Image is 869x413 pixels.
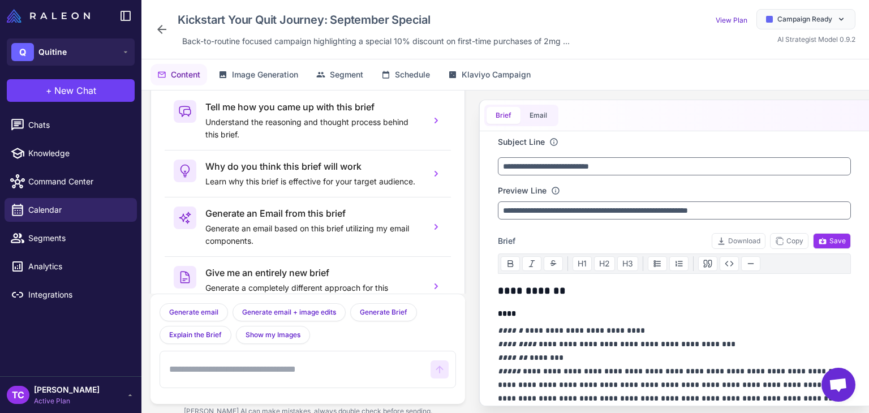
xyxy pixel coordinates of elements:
[28,232,128,244] span: Segments
[205,175,421,188] p: Learn why this brief is effective for your target audience.
[160,303,228,321] button: Generate email
[5,255,137,278] a: Analytics
[232,68,298,81] span: Image Generation
[5,170,137,193] a: Command Center
[441,64,537,85] button: Klaviyo Campaign
[205,282,421,307] p: Generate a completely different approach for this campaign.
[498,136,545,148] label: Subject Line
[330,68,363,81] span: Segment
[54,84,96,97] span: New Chat
[7,386,29,404] div: TC
[160,326,231,344] button: Explain the Brief
[5,141,137,165] a: Knowledge
[205,206,421,220] h3: Generate an Email from this brief
[233,303,346,321] button: Generate email + image edits
[712,233,765,249] button: Download
[821,368,855,402] a: Open chat
[7,38,135,66] button: QQuitine
[38,46,67,58] span: Quitine
[520,107,556,124] button: Email
[777,14,832,24] span: Campaign Ready
[246,330,300,340] span: Show my Images
[173,9,574,31] div: Click to edit campaign name
[777,35,855,44] span: AI Strategist Model 0.9.2
[11,43,34,61] div: Q
[360,307,407,317] span: Generate Brief
[182,35,570,48] span: Back-to-routine focused campaign highlighting a special 10% discount on first-time purchases of 2...
[498,235,515,247] span: Brief
[5,283,137,307] a: Integrations
[46,84,52,97] span: +
[818,236,846,246] span: Save
[5,226,137,250] a: Segments
[7,79,135,102] button: +New Chat
[169,307,218,317] span: Generate email
[775,236,803,246] span: Copy
[28,289,128,301] span: Integrations
[205,222,421,247] p: Generate an email based on this brief utilizing my email components.
[309,64,370,85] button: Segment
[462,68,531,81] span: Klaviyo Campaign
[150,64,207,85] button: Content
[28,260,128,273] span: Analytics
[594,256,615,271] button: H2
[813,233,851,249] button: Save
[212,64,305,85] button: Image Generation
[5,113,137,137] a: Chats
[573,256,592,271] button: H1
[617,256,638,271] button: H3
[395,68,430,81] span: Schedule
[205,160,421,173] h3: Why do you think this brief will work
[350,303,417,321] button: Generate Brief
[498,184,547,197] label: Preview Line
[178,33,574,50] div: Click to edit description
[34,396,100,406] span: Active Plan
[236,326,310,344] button: Show my Images
[5,198,137,222] a: Calendar
[487,107,520,124] button: Brief
[242,307,336,317] span: Generate email + image edits
[28,119,128,131] span: Chats
[28,204,128,216] span: Calendar
[171,68,200,81] span: Content
[205,116,421,141] p: Understand the reasoning and thought process behind this brief.
[28,175,128,188] span: Command Center
[205,266,421,279] h3: Give me an entirely new brief
[205,100,421,114] h3: Tell me how you came up with this brief
[169,330,222,340] span: Explain the Brief
[716,16,747,24] a: View Plan
[375,64,437,85] button: Schedule
[28,147,128,160] span: Knowledge
[34,384,100,396] span: [PERSON_NAME]
[7,9,90,23] img: Raleon Logo
[770,233,808,249] button: Copy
